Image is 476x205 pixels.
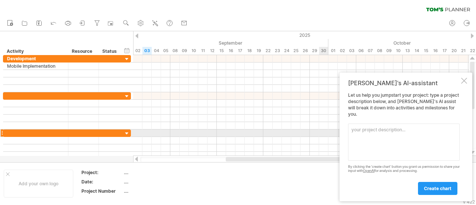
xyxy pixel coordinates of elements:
div: Wednesday, 15 October 2025 [421,47,431,55]
div: v 422 [463,199,475,205]
div: Tuesday, 21 October 2025 [459,47,468,55]
div: .... [124,179,186,185]
div: Friday, 26 September 2025 [300,47,310,55]
div: Friday, 5 September 2025 [161,47,170,55]
div: By clicking the 'create chart' button you grant us permission to share your input with for analys... [348,165,460,173]
div: Friday, 17 October 2025 [440,47,449,55]
div: Tuesday, 16 September 2025 [226,47,235,55]
div: September 2025 [124,39,328,47]
div: Wednesday, 3 September 2025 [142,47,152,55]
div: Monday, 6 October 2025 [356,47,366,55]
a: create chart [418,182,457,195]
div: Resource [72,48,94,55]
div: Monday, 8 September 2025 [170,47,180,55]
div: Wednesday, 24 September 2025 [282,47,291,55]
div: Tuesday, 14 October 2025 [412,47,421,55]
div: Mobile Implementation [7,63,64,70]
div: .... [124,169,186,176]
div: Tuesday, 2 September 2025 [133,47,142,55]
div: Let us help you jumpstart your project: type a project description below, and [PERSON_NAME]'s AI ... [348,92,460,195]
div: .... [124,188,186,194]
div: [PERSON_NAME]'s AI-assistant [348,79,460,87]
div: Monday, 15 September 2025 [217,47,226,55]
div: Date: [81,179,122,185]
div: Thursday, 18 September 2025 [245,47,254,55]
a: OpenAI [363,169,374,173]
div: Friday, 12 September 2025 [208,47,217,55]
div: Thursday, 25 September 2025 [291,47,300,55]
div: Monday, 22 September 2025 [263,47,273,55]
span: create chart [424,186,451,191]
div: Friday, 10 October 2025 [393,47,403,55]
div: Monday, 29 September 2025 [310,47,319,55]
div: Wednesday, 8 October 2025 [375,47,384,55]
div: Tuesday, 7 October 2025 [366,47,375,55]
div: Thursday, 2 October 2025 [338,47,347,55]
div: Wednesday, 17 September 2025 [235,47,245,55]
div: Wednesday, 10 September 2025 [189,47,198,55]
div: Project: [81,169,122,176]
div: Friday, 19 September 2025 [254,47,263,55]
div: Add your own logo [4,170,73,198]
div: Friday, 3 October 2025 [347,47,356,55]
div: Monday, 20 October 2025 [449,47,459,55]
div: Activity [7,48,64,55]
div: Thursday, 11 September 2025 [198,47,208,55]
div: Tuesday, 30 September 2025 [319,47,328,55]
div: Tuesday, 9 September 2025 [180,47,189,55]
div: Thursday, 9 October 2025 [384,47,393,55]
div: Project Number [81,188,122,194]
div: Thursday, 16 October 2025 [431,47,440,55]
div: Thursday, 4 September 2025 [152,47,161,55]
div: Wednesday, 1 October 2025 [328,47,338,55]
div: Tuesday, 23 September 2025 [273,47,282,55]
div: Monday, 13 October 2025 [403,47,412,55]
div: Development [7,55,64,62]
div: Status [102,48,119,55]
